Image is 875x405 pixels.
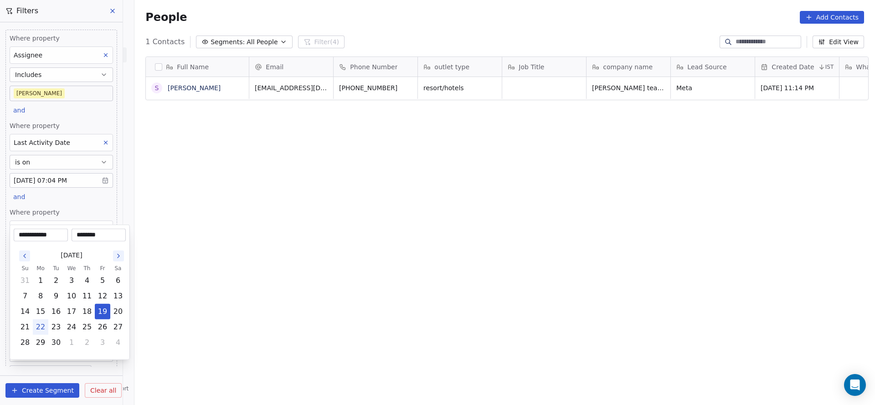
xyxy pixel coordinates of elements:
button: Saturday, September 27th, 2025 [111,320,125,334]
button: Sunday, September 7th, 2025 [18,289,32,303]
button: Monday, September 15th, 2025 [33,304,48,319]
button: Wednesday, September 10th, 2025 [64,289,79,303]
button: Friday, October 3rd, 2025 [95,335,110,350]
button: Tuesday, September 23rd, 2025 [49,320,63,334]
button: Saturday, September 13th, 2025 [111,289,125,303]
th: Sunday [17,264,33,273]
button: Tuesday, September 9th, 2025 [49,289,63,303]
button: Thursday, September 18th, 2025 [80,304,94,319]
button: Saturday, October 4th, 2025 [111,335,125,350]
button: Friday, September 19th, 2025, selected [95,304,110,319]
button: Sunday, September 28th, 2025 [18,335,32,350]
button: Thursday, September 4th, 2025 [80,273,94,288]
button: Friday, September 12th, 2025 [95,289,110,303]
button: Thursday, September 11th, 2025 [80,289,94,303]
th: Monday [33,264,48,273]
th: Friday [95,264,110,273]
button: Wednesday, September 24th, 2025 [64,320,79,334]
table: September 2025 [17,264,126,350]
button: Wednesday, October 1st, 2025 [64,335,79,350]
button: Today, Monday, September 22nd, 2025 [33,320,48,334]
button: Saturday, September 20th, 2025 [111,304,125,319]
button: Monday, September 1st, 2025 [33,273,48,288]
button: Sunday, August 31st, 2025 [18,273,32,288]
button: Tuesday, September 2nd, 2025 [49,273,63,288]
button: Thursday, September 25th, 2025 [80,320,94,334]
button: Monday, September 29th, 2025 [33,335,48,350]
th: Wednesday [64,264,79,273]
button: Tuesday, September 30th, 2025 [49,335,63,350]
button: Wednesday, September 3rd, 2025 [64,273,79,288]
button: Sunday, September 21st, 2025 [18,320,32,334]
button: Go to the Next Month [113,251,124,261]
th: Saturday [110,264,126,273]
button: Tuesday, September 16th, 2025 [49,304,63,319]
th: Thursday [79,264,95,273]
button: Friday, September 26th, 2025 [95,320,110,334]
button: Friday, September 5th, 2025 [95,273,110,288]
button: Sunday, September 14th, 2025 [18,304,32,319]
button: Thursday, October 2nd, 2025 [80,335,94,350]
button: Saturday, September 6th, 2025 [111,273,125,288]
button: Monday, September 8th, 2025 [33,289,48,303]
button: Wednesday, September 17th, 2025 [64,304,79,319]
span: [DATE] [61,251,82,260]
th: Tuesday [48,264,64,273]
button: Go to the Previous Month [19,251,30,261]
